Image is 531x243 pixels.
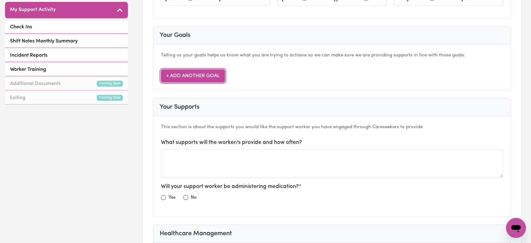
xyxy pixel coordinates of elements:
[5,49,128,62] a: Incident Reports
[5,92,128,105] a: ExitingComing Soon
[160,103,505,111] h3: Your Supports
[161,52,503,59] p: Telling us your goals helps us know what you are trying to achieve so we can make sure we are pro...
[10,80,61,88] span: Additional Documents
[161,183,301,191] label: Will your support worker be administering medication?
[5,21,128,34] a: Check Ins
[168,194,176,201] label: Yes
[97,95,123,101] small: Coming Soon
[5,63,128,76] a: Worker Training
[10,7,56,13] h5: My Support Activity
[5,2,128,18] button: My Support Activity
[10,37,78,45] span: Shift Notes Monthly Summary
[161,69,225,82] button: + Add Another Goal
[10,52,47,59] span: Incident Reports
[161,124,503,131] p: This section is about the supports you would like the support worker you have engaged through Car...
[160,230,505,237] h3: Healthcare Management
[5,35,128,48] a: Shift Notes Monthly Summary
[191,194,197,201] label: No
[160,31,505,39] h3: Your Goals
[97,81,123,87] small: Coming Soon
[10,66,46,73] span: Worker Training
[10,94,25,102] span: Exiting
[10,23,32,31] span: Check Ins
[161,138,302,147] label: What supports will the worker/s provide and how often?
[506,218,526,238] iframe: Button to launch messaging window
[5,77,128,90] a: Additional DocumentsComing Soon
